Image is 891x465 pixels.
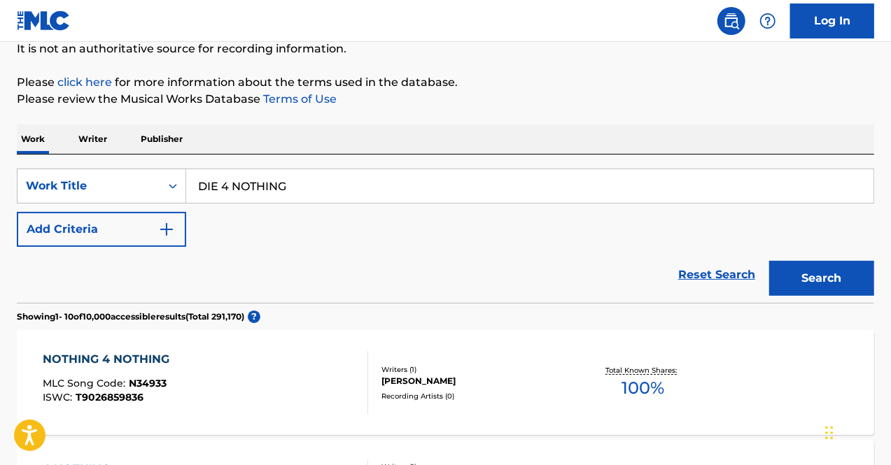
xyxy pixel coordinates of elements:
[381,391,572,401] div: Recording Artists ( 0 )
[74,124,111,154] p: Writer
[825,412,834,454] div: Drag
[17,41,874,57] p: It is not an authoritative source for recording information.
[129,377,167,389] span: N34933
[43,377,129,389] span: MLC Song Code :
[381,375,572,387] div: [PERSON_NAME]
[759,13,776,29] img: help
[17,10,71,31] img: MLC Logo
[723,13,740,29] img: search
[136,124,187,154] p: Publisher
[17,124,49,154] p: Work
[622,375,665,401] span: 100 %
[43,351,176,368] div: NOTHING 4 NOTHING
[76,391,143,403] span: T9026859836
[17,330,874,435] a: NOTHING 4 NOTHINGMLC Song Code:N34933ISWC:T9026859836Writers (1)[PERSON_NAME]Recording Artists (0...
[43,391,76,403] span: ISWC :
[606,365,681,375] p: Total Known Shares:
[821,398,891,465] iframe: Chat Widget
[17,74,874,91] p: Please for more information about the terms used in the database.
[717,7,745,35] a: Public Search
[381,364,572,375] div: Writers ( 1 )
[26,178,152,194] div: Work Title
[17,212,186,247] button: Add Criteria
[260,92,337,106] a: Terms of Use
[671,259,762,290] a: Reset Search
[248,310,260,323] span: ?
[57,76,112,89] a: click here
[17,310,244,323] p: Showing 1 - 10 of 10,000 accessible results (Total 291,170 )
[790,3,874,38] a: Log In
[17,169,874,303] form: Search Form
[17,91,874,108] p: Please review the Musical Works Database
[158,221,175,238] img: 9d2ae6d4665cec9f34b9.svg
[754,7,782,35] div: Help
[769,261,874,296] button: Search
